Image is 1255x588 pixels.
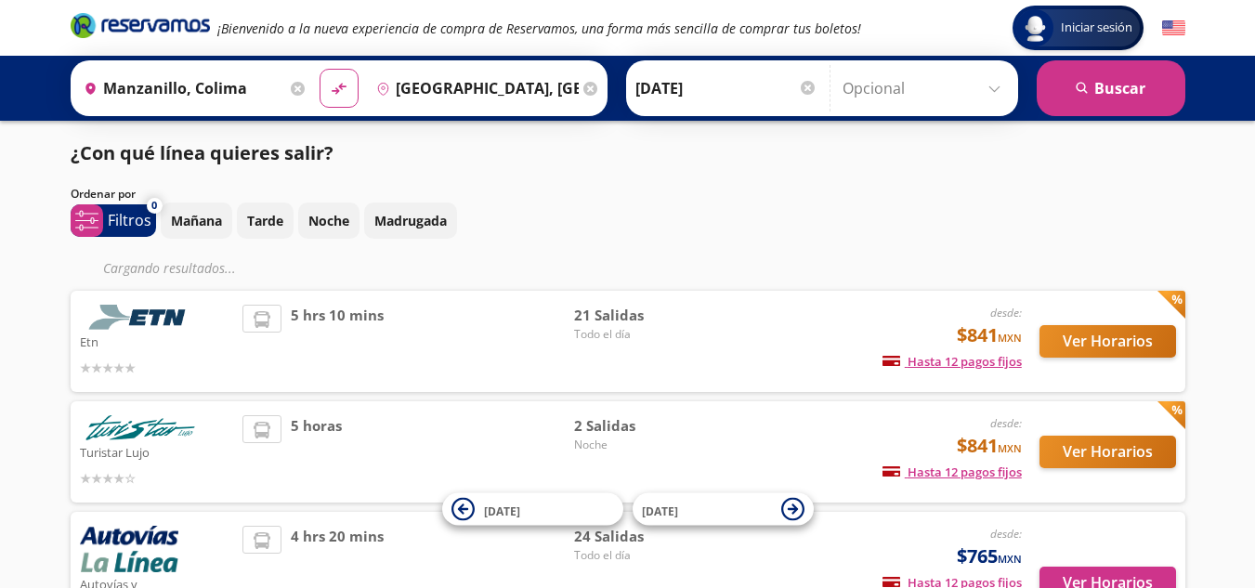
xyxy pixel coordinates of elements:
[151,198,157,214] span: 0
[369,65,579,111] input: Buscar Destino
[957,432,1022,460] span: $841
[71,11,210,45] a: Brand Logo
[990,526,1022,542] em: desde:
[990,305,1022,320] em: desde:
[1037,60,1185,116] button: Buscar
[642,503,678,518] span: [DATE]
[998,552,1022,566] small: MXN
[291,415,342,489] span: 5 horas
[957,321,1022,349] span: $841
[237,203,294,239] button: Tarde
[71,139,333,167] p: ¿Con qué línea quieres salir?
[1039,325,1176,358] button: Ver Horarios
[990,415,1022,431] em: desde:
[76,65,286,111] input: Buscar Origen
[957,542,1022,570] span: $765
[574,547,704,564] span: Todo el día
[80,305,201,330] img: Etn
[291,305,384,378] span: 5 hrs 10 mins
[103,259,236,277] em: Cargando resultados ...
[217,20,861,37] em: ¡Bienvenido a la nueva experiencia de compra de Reservamos, una forma más sencilla de comprar tus...
[308,211,349,230] p: Noche
[108,209,151,231] p: Filtros
[161,203,232,239] button: Mañana
[574,305,704,326] span: 21 Salidas
[882,464,1022,480] span: Hasta 12 pagos fijos
[80,526,178,572] img: Autovías y La Línea
[247,211,283,230] p: Tarde
[998,331,1022,345] small: MXN
[298,203,360,239] button: Noche
[998,441,1022,455] small: MXN
[574,437,704,453] span: Noche
[574,526,704,547] span: 24 Salidas
[442,493,623,526] button: [DATE]
[843,65,1009,111] input: Opcional
[71,186,136,203] p: Ordenar por
[1039,436,1176,468] button: Ver Horarios
[882,353,1022,370] span: Hasta 12 pagos fijos
[80,415,201,440] img: Turistar Lujo
[574,415,704,437] span: 2 Salidas
[80,330,234,352] p: Etn
[374,211,447,230] p: Madrugada
[171,211,222,230] p: Mañana
[484,503,520,518] span: [DATE]
[80,440,234,463] p: Turistar Lujo
[71,11,210,39] i: Brand Logo
[574,326,704,343] span: Todo el día
[1162,17,1185,40] button: English
[633,493,814,526] button: [DATE]
[364,203,457,239] button: Madrugada
[1053,19,1140,37] span: Iniciar sesión
[635,65,817,111] input: Elegir Fecha
[71,204,156,237] button: 0Filtros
